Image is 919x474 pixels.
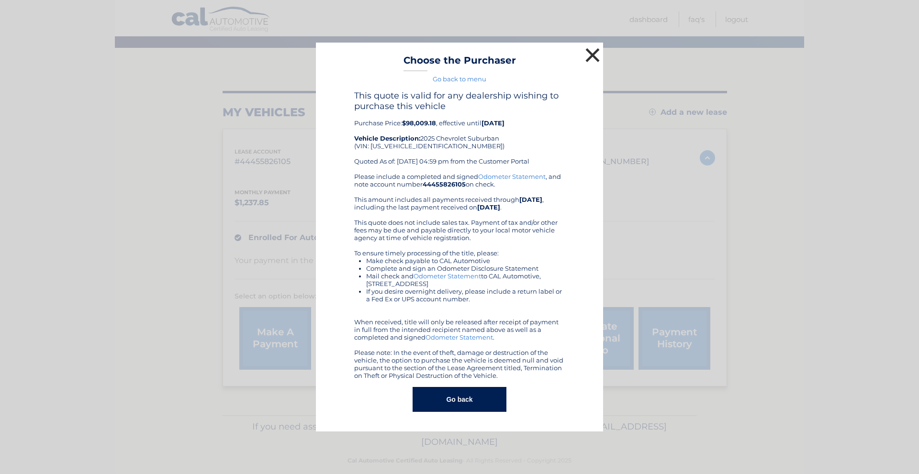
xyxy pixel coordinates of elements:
[403,55,516,71] h3: Choose the Purchaser
[354,90,565,111] h4: This quote is valid for any dealership wishing to purchase this vehicle
[477,203,500,211] b: [DATE]
[426,333,493,341] a: Odometer Statement
[414,272,481,280] a: Odometer Statement
[366,287,565,303] li: If you desire overnight delivery, please include a return label or a Fed Ex or UPS account number.
[433,75,486,83] a: Go back to menu
[366,265,565,272] li: Complete and sign an Odometer Disclosure Statement
[402,119,436,127] b: $98,009.18
[354,173,565,379] div: Please include a completed and signed , and note account number on check. This amount includes al...
[366,272,565,287] li: Mail check and to CAL Automotive, [STREET_ADDRESS]
[423,180,466,188] b: 44455826105
[366,257,565,265] li: Make check payable to CAL Automotive
[482,119,504,127] b: [DATE]
[583,45,602,65] button: ×
[413,387,506,412] button: Go back
[354,134,420,142] strong: Vehicle Description:
[478,173,546,180] a: Odometer Statement
[354,90,565,173] div: Purchase Price: , effective until 2025 Chevrolet Suburban (VIN: [US_VEHICLE_IDENTIFICATION_NUMBER...
[519,196,542,203] b: [DATE]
